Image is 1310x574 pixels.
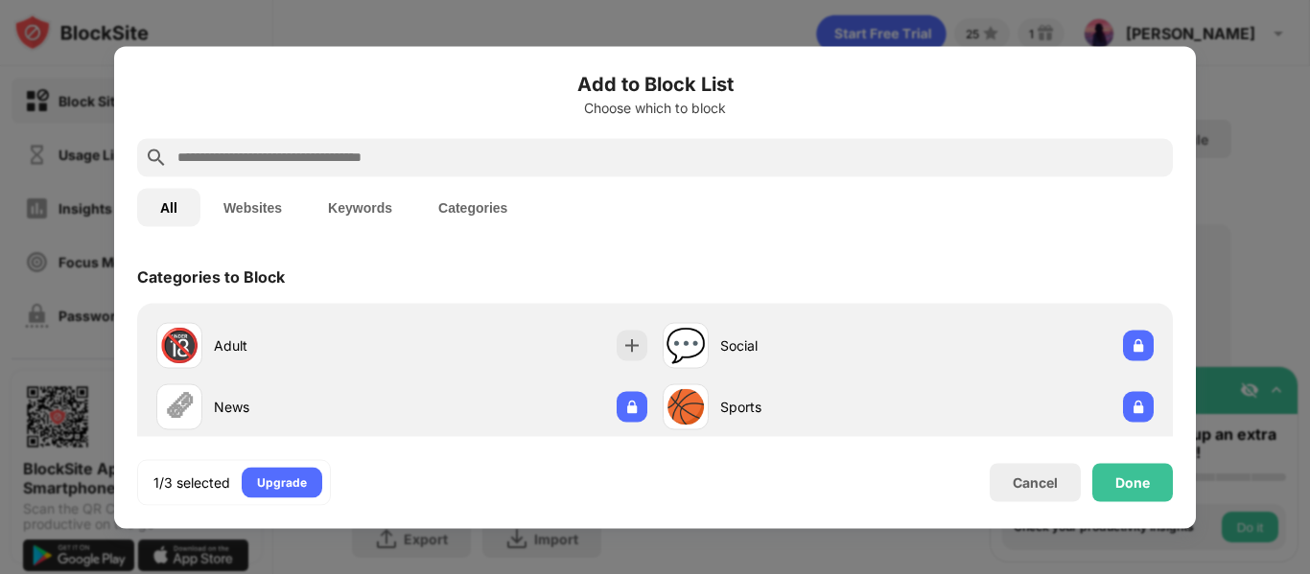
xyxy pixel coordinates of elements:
div: 🗞 [163,387,196,426]
h6: Add to Block List [137,69,1173,98]
div: Done [1115,474,1150,490]
div: Choose which to block [137,100,1173,115]
button: Categories [415,188,530,226]
div: Adult [214,335,402,356]
div: 🔞 [159,326,199,365]
div: Cancel [1013,474,1058,491]
div: 1/3 selected [153,472,230,492]
button: Websites [200,188,305,226]
div: Upgrade [257,472,307,492]
div: Categories to Block [137,266,285,286]
button: Keywords [305,188,415,226]
div: Social [720,335,908,356]
div: 🏀 [666,387,706,426]
button: All [137,188,200,226]
div: Sports [720,397,908,417]
div: News [214,397,402,417]
img: search.svg [145,146,168,169]
div: 💬 [666,326,706,365]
